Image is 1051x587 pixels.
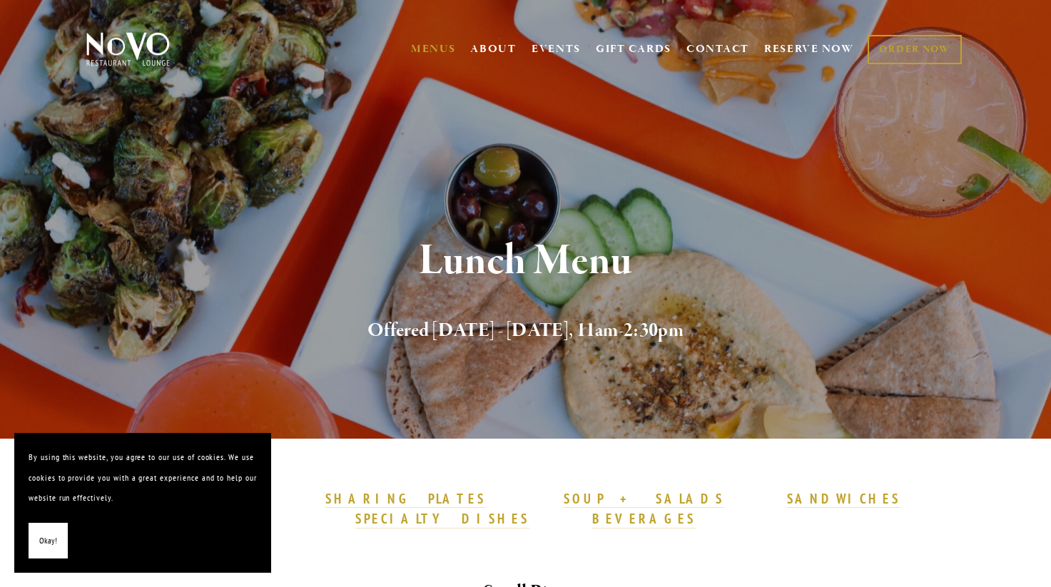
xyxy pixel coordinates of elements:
a: RESERVE NOW [764,36,854,63]
a: CONTACT [686,36,749,63]
strong: SHARING PLATES [325,490,485,507]
a: ORDER NOW [868,35,961,64]
p: By using this website, you agree to our use of cookies. We use cookies to provide you with a grea... [29,447,257,509]
h1: Lunch Menu [110,238,942,285]
button: Okay! [29,523,68,559]
section: Cookie banner [14,433,271,573]
a: EVENTS [532,42,581,56]
img: Novo Restaurant &amp; Lounge [83,31,173,67]
a: BEVERAGES [592,510,696,529]
a: ABOUT [470,42,517,56]
a: SPECIALTY DISHES [355,510,529,529]
strong: BEVERAGES [592,510,696,527]
a: SOUP + SALADS [564,490,723,509]
strong: SPECIALTY DISHES [355,510,529,527]
a: MENUS [411,42,456,56]
a: GIFT CARDS [596,36,671,63]
a: SANDWICHES [787,490,901,509]
h2: Offered [DATE] - [DATE], 11am-2:30pm [110,316,942,346]
span: Okay! [39,531,57,551]
a: SHARING PLATES [325,490,485,509]
strong: SANDWICHES [787,490,901,507]
strong: SOUP + SALADS [564,490,723,507]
